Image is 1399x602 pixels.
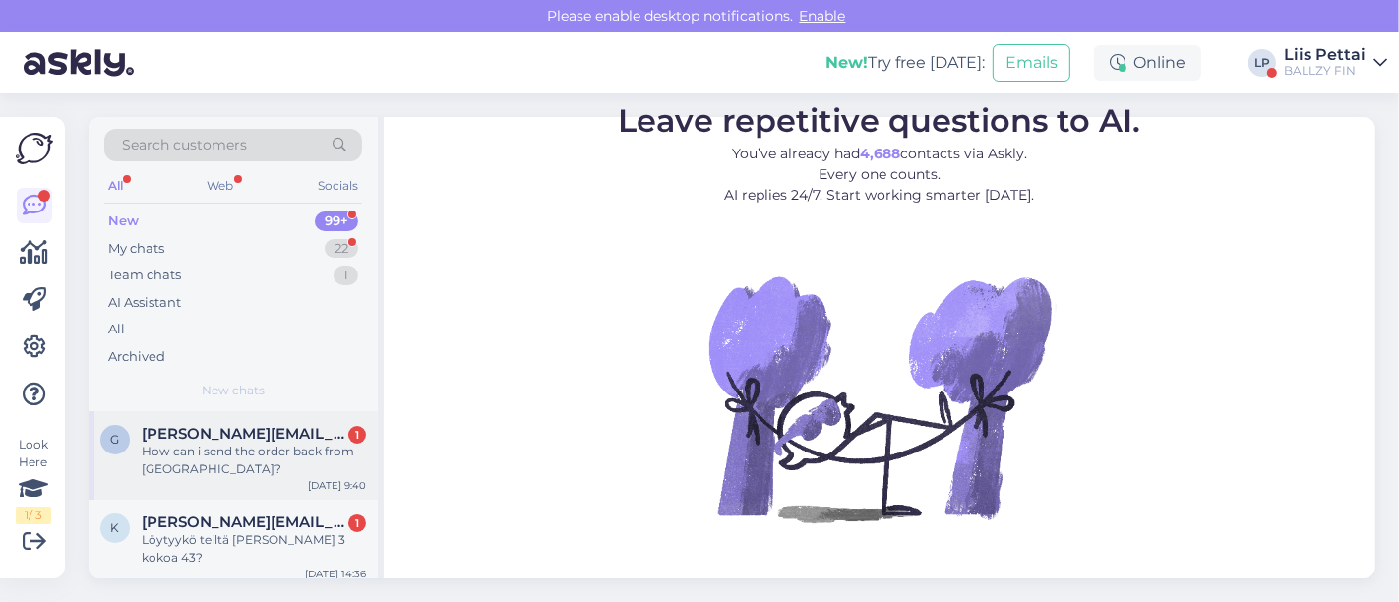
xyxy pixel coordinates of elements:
div: My chats [108,239,164,259]
div: 99+ [315,211,358,231]
div: Liis Pettai [1284,47,1366,63]
img: Askly Logo [16,133,53,164]
div: 22 [325,239,358,259]
div: [DATE] 9:40 [308,478,366,493]
span: guglielmo.lanza@outlook.com [142,425,346,443]
span: k [111,520,120,535]
div: 1 / 3 [16,507,51,524]
div: Try free [DATE]: [825,51,985,75]
div: AI Assistant [108,293,181,313]
span: New chats [202,382,265,399]
div: 1 [334,266,358,285]
span: Leave repetitive questions to AI. [619,101,1141,140]
div: How can i send the order back from [GEOGRAPHIC_DATA]? [142,443,366,478]
div: All [108,320,125,339]
span: kari.lehtola@ains.fi [142,513,346,531]
div: Löytyykö teiltä [PERSON_NAME] 3 kokoa 43? [142,531,366,567]
div: Web [204,173,238,199]
div: New [108,211,139,231]
div: Socials [314,173,362,199]
span: Search customers [122,135,247,155]
img: No Chat active [702,221,1057,575]
div: All [104,173,127,199]
div: Look Here [16,436,51,524]
div: [DATE] 14:36 [305,567,366,581]
a: Liis PettaiBALLZY FIN [1284,47,1387,79]
span: Enable [794,7,852,25]
button: Emails [993,44,1070,82]
div: BALLZY FIN [1284,63,1366,79]
div: Online [1094,45,1201,81]
div: LP [1248,49,1276,77]
b: 4,688 [860,145,900,162]
span: g [111,432,120,447]
b: New! [825,53,868,72]
div: Archived [108,347,165,367]
div: 1 [348,426,366,444]
div: Team chats [108,266,181,285]
div: 1 [348,514,366,532]
p: You’ve already had contacts via Askly. Every one counts. AI replies 24/7. Start working smarter [... [619,144,1141,206]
